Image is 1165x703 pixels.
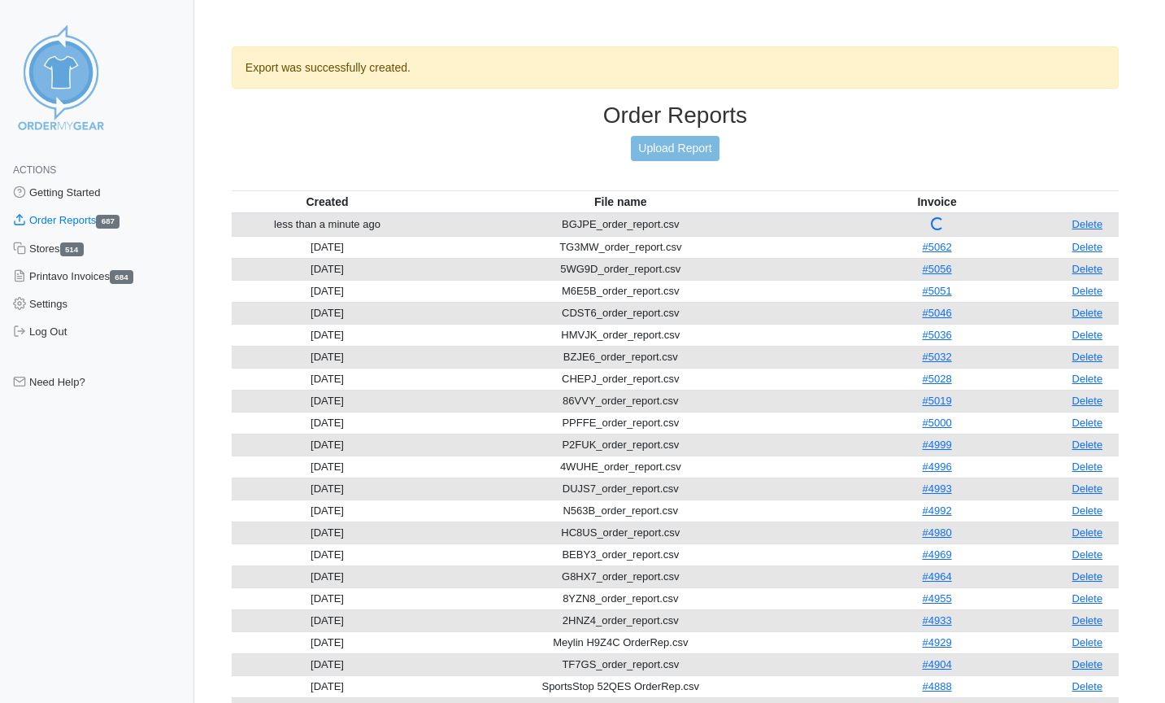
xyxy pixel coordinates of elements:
td: SportsStop 52QES OrderRep.csv [423,675,818,697]
td: [DATE] [232,500,423,522]
td: [DATE] [232,653,423,675]
a: #4964 [923,570,952,583]
td: [DATE] [232,522,423,544]
td: 2HNZ4_order_report.csv [423,609,818,631]
th: File name [423,190,818,213]
a: Delete [1072,570,1103,583]
a: Upload Report [631,136,719,161]
a: #4999 [923,439,952,451]
h3: Order Reports [232,102,1119,129]
td: DUJS7_order_report.csv [423,478,818,500]
a: #5032 [923,351,952,363]
td: 4WUHE_order_report.csv [423,456,818,478]
td: [DATE] [232,456,423,478]
a: Delete [1072,680,1103,692]
a: #5019 [923,395,952,407]
a: #4992 [923,504,952,517]
td: N563B_order_report.csv [423,500,818,522]
td: 8YZN8_order_report.csv [423,587,818,609]
td: CHEPJ_order_report.csv [423,368,818,390]
td: M6E5B_order_report.csv [423,280,818,302]
td: [DATE] [232,434,423,456]
a: Delete [1072,461,1103,473]
a: #5046 [923,307,952,319]
td: [DATE] [232,258,423,280]
a: Delete [1072,241,1103,253]
td: TG3MW_order_report.csv [423,236,818,258]
th: Created [232,190,423,213]
a: #4969 [923,548,952,561]
a: Delete [1072,592,1103,605]
td: BEBY3_order_report.csv [423,544,818,565]
td: [DATE] [232,587,423,609]
td: PPFFE_order_report.csv [423,412,818,434]
td: [DATE] [232,368,423,390]
td: Meylin H9Z4C OrderRep.csv [423,631,818,653]
a: Delete [1072,395,1103,407]
span: 514 [60,242,84,256]
td: CDST6_order_report.csv [423,302,818,324]
a: #4955 [923,592,952,605]
a: #5036 [923,329,952,341]
a: #5051 [923,285,952,297]
td: [DATE] [232,412,423,434]
span: 687 [96,215,120,229]
td: HMVJK_order_report.csv [423,324,818,346]
a: #4888 [923,680,952,692]
a: Delete [1072,614,1103,627]
td: BGJPE_order_report.csv [423,213,818,237]
td: [DATE] [232,675,423,697]
a: Delete [1072,439,1103,451]
td: [DATE] [232,544,423,565]
a: Delete [1072,218,1103,230]
div: Export was successfully created. [232,46,1119,89]
td: HC8US_order_report.csv [423,522,818,544]
td: [DATE] [232,390,423,412]
a: Delete [1072,373,1103,385]
td: less than a minute ago [232,213,423,237]
a: #4904 [923,658,952,670]
a: Delete [1072,526,1103,539]
td: [DATE] [232,631,423,653]
a: Delete [1072,329,1103,341]
td: [DATE] [232,609,423,631]
td: [DATE] [232,565,423,587]
td: P2FUK_order_report.csv [423,434,818,456]
td: [DATE] [232,478,423,500]
a: #4933 [923,614,952,627]
th: Invoice [818,190,1055,213]
a: Delete [1072,263,1103,275]
td: [DATE] [232,346,423,368]
a: Delete [1072,636,1103,648]
a: #4929 [923,636,952,648]
td: G8HX7_order_report.csv [423,565,818,587]
a: #5028 [923,373,952,385]
a: Delete [1072,351,1103,363]
td: [DATE] [232,302,423,324]
span: 684 [110,270,133,284]
a: Delete [1072,504,1103,517]
a: Delete [1072,482,1103,495]
td: [DATE] [232,324,423,346]
td: [DATE] [232,280,423,302]
a: #5000 [923,417,952,429]
td: 86VVY_order_report.csv [423,390,818,412]
a: #4980 [923,526,952,539]
a: Delete [1072,417,1103,429]
a: Delete [1072,285,1103,297]
a: #4993 [923,482,952,495]
a: Delete [1072,307,1103,319]
a: Delete [1072,548,1103,561]
a: Delete [1072,658,1103,670]
td: [DATE] [232,236,423,258]
td: TF7GS_order_report.csv [423,653,818,675]
td: BZJE6_order_report.csv [423,346,818,368]
a: #4996 [923,461,952,473]
td: 5WG9D_order_report.csv [423,258,818,280]
span: Actions [13,164,56,176]
a: #5062 [923,241,952,253]
a: #5056 [923,263,952,275]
